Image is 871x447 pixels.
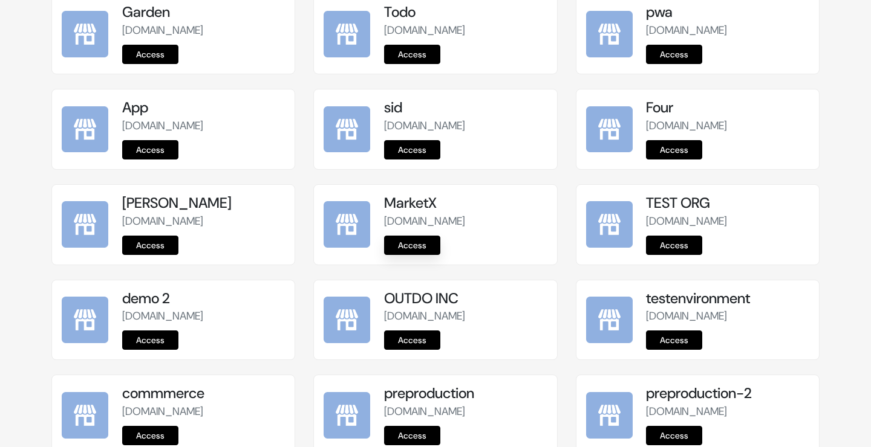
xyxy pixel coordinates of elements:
[646,45,702,64] a: Access
[384,290,547,307] h5: OUTDO INC
[324,11,370,57] img: Todo
[646,213,809,230] p: [DOMAIN_NAME]
[324,106,370,153] img: sid
[646,195,809,212] h5: TEST ORG
[646,140,702,159] a: Access
[324,392,370,439] img: preproduction
[384,385,547,402] h5: preproduction
[384,236,440,255] a: Access
[324,297,370,343] img: OUTDO INC
[384,213,547,230] p: [DOMAIN_NAME]
[384,195,547,212] h5: MarketX
[122,426,178,445] a: Access
[122,195,285,212] h5: [PERSON_NAME]
[122,140,178,159] a: Access
[62,11,108,57] img: Garden
[62,201,108,248] img: kamal Da
[384,330,440,350] a: Access
[384,426,440,445] a: Access
[384,118,547,134] p: [DOMAIN_NAME]
[122,330,178,350] a: Access
[384,404,547,420] p: [DOMAIN_NAME]
[646,4,809,21] h5: pwa
[586,392,633,439] img: preproduction-2
[384,4,547,21] h5: Todo
[122,385,285,402] h5: commmerce
[646,426,702,445] a: Access
[646,118,809,134] p: [DOMAIN_NAME]
[646,385,809,402] h5: preproduction-2
[646,308,809,324] p: [DOMAIN_NAME]
[646,404,809,420] p: [DOMAIN_NAME]
[384,22,547,39] p: [DOMAIN_NAME]
[122,290,285,307] h5: demo 2
[646,290,809,307] h5: testenvironment
[122,236,178,255] a: Access
[62,297,108,343] img: demo 2
[646,330,702,350] a: Access
[646,22,809,39] p: [DOMAIN_NAME]
[122,99,285,117] h5: App
[384,308,547,324] p: [DOMAIN_NAME]
[62,106,108,153] img: App
[586,106,633,153] img: Four
[646,99,809,117] h5: Four
[586,297,633,343] img: testenvironment
[122,308,285,324] p: [DOMAIN_NAME]
[324,201,370,248] img: MarketX
[586,11,633,57] img: pwa
[646,236,702,255] a: Access
[122,4,285,21] h5: Garden
[384,99,547,117] h5: sid
[384,45,440,64] a: Access
[122,404,285,420] p: [DOMAIN_NAME]
[122,22,285,39] p: [DOMAIN_NAME]
[62,392,108,439] img: commmerce
[122,213,285,230] p: [DOMAIN_NAME]
[384,140,440,159] a: Access
[122,45,178,64] a: Access
[586,201,633,248] img: TEST ORG
[122,118,285,134] p: [DOMAIN_NAME]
